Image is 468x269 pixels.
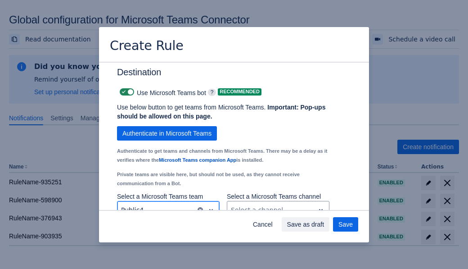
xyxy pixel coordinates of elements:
span: Authenticate in Microsoft Teams [122,126,211,141]
button: Save as draft [282,217,330,232]
h3: Destination [117,67,344,81]
button: Authenticate in Microsoft Teams [117,126,217,141]
button: clear [197,206,204,214]
small: Private teams are visible here, but should not be used, as they cannot receive communication from... [117,172,300,186]
a: Microsoft Teams companion App [159,157,236,163]
p: Select a Microsoft Teams channel [227,192,329,201]
p: Select a Microsoft Teams team [117,192,220,201]
h3: Create Rule [110,38,184,55]
div: Use Microsoft Teams bot [117,86,206,98]
span: Recommended [218,89,261,94]
div: Scrollable content [99,62,369,211]
span: Save as draft [287,217,324,232]
span: Cancel [253,217,273,232]
button: Save [333,217,358,232]
p: Use below button to get teams from Microsoft Teams. [117,103,329,121]
span: ? [208,89,216,96]
span: open [315,205,326,215]
span: Save [338,217,353,232]
button: Cancel [247,217,278,232]
small: Authenticate to get teams and channels from Microsoft Teams. There may be a delay as it verifies ... [117,148,327,163]
span: open [206,205,216,215]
